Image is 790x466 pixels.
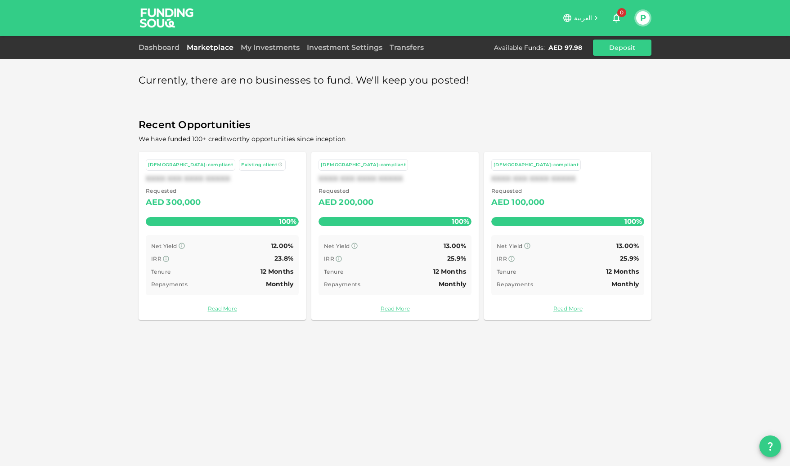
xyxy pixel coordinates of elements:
span: Monthly [439,280,466,288]
span: Repayments [151,281,188,288]
button: 0 [607,9,625,27]
span: 12 Months [260,267,293,275]
div: XXXX XXX XXXX XXXXX [319,174,471,183]
span: Existing client [241,162,277,168]
span: 12 Months [606,267,639,275]
span: IRR [497,255,507,262]
a: Marketplace [183,43,237,52]
span: 23.8% [274,254,293,262]
span: Requested [319,186,374,195]
span: IRR [151,255,162,262]
a: Read More [491,304,644,313]
div: [DEMOGRAPHIC_DATA]-compliant [321,161,406,169]
button: Deposit [593,40,651,56]
div: AED 97.98 [548,43,582,52]
span: Monthly [266,280,293,288]
span: Net Yield [497,243,523,249]
button: question [759,435,781,457]
div: [DEMOGRAPHIC_DATA]-compliant [494,161,579,169]
a: [DEMOGRAPHIC_DATA]-compliantXXXX XXX XXXX XXXXX Requested AED200,000100% Net Yield 13.00% IRR 25.... [311,152,479,320]
div: AED [146,195,164,210]
div: AED [319,195,337,210]
span: Currently, there are no businesses to fund. We'll keep you posted! [139,72,469,89]
a: Read More [319,304,471,313]
button: P [636,11,650,25]
span: 100% [449,215,471,228]
span: Requested [146,186,201,195]
a: Transfers [386,43,427,52]
span: Net Yield [151,243,177,249]
span: 13.00% [444,242,466,250]
span: 100% [622,215,644,228]
div: XXXX XXX XXXX XXXXX [146,174,299,183]
span: Net Yield [324,243,350,249]
span: Tenure [324,268,343,275]
div: 300,000 [166,195,201,210]
span: Monthly [611,280,639,288]
span: 13.00% [616,242,639,250]
span: 12.00% [271,242,293,250]
span: 25.9% [447,254,466,262]
div: 100,000 [512,195,544,210]
span: 0 [617,8,626,17]
a: [DEMOGRAPHIC_DATA]-compliant Existing clientXXXX XXX XXXX XXXXX Requested AED300,000100% Net Yiel... [139,152,306,320]
span: IRR [324,255,334,262]
span: 12 Months [433,267,466,275]
a: Read More [146,304,299,313]
a: [DEMOGRAPHIC_DATA]-compliantXXXX XXX XXXX XXXXX Requested AED100,000100% Net Yield 13.00% IRR 25.... [484,152,651,320]
span: Repayments [324,281,360,288]
div: Available Funds : [494,43,545,52]
span: العربية [574,14,592,22]
span: Requested [491,186,545,195]
span: Repayments [497,281,533,288]
div: XXXX XXX XXXX XXXXX [491,174,644,183]
span: Recent Opportunities [139,116,651,134]
a: Investment Settings [303,43,386,52]
span: 100% [277,215,299,228]
span: Tenure [151,268,171,275]
span: Tenure [497,268,516,275]
div: 200,000 [339,195,373,210]
a: Dashboard [139,43,183,52]
a: My Investments [237,43,303,52]
div: AED [491,195,510,210]
span: We have funded 100+ creditworthy opportunities since inception [139,135,346,143]
div: [DEMOGRAPHIC_DATA]-compliant [148,161,233,169]
span: 25.9% [620,254,639,262]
